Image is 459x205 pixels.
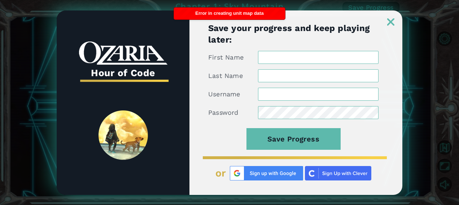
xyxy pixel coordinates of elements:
span: or [215,167,226,179]
label: First Name [208,53,244,62]
img: SpiritLandReveal.png [99,110,148,160]
img: Google%20Sign%20Up.png [230,166,303,180]
label: Password [208,108,239,117]
img: whiteOzariaWordmark.png [79,42,167,65]
img: ExitButton_Dusk.png [387,18,394,26]
h1: Save your progress and keep playing later: [208,22,379,45]
h3: Hour of Code [79,65,167,81]
img: clever_sso_button@2x.png [305,166,371,180]
span: Error in creating unit map data [195,10,263,16]
button: Save Progress [246,128,341,150]
label: Last Name [208,71,243,80]
label: Username [208,90,240,99]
